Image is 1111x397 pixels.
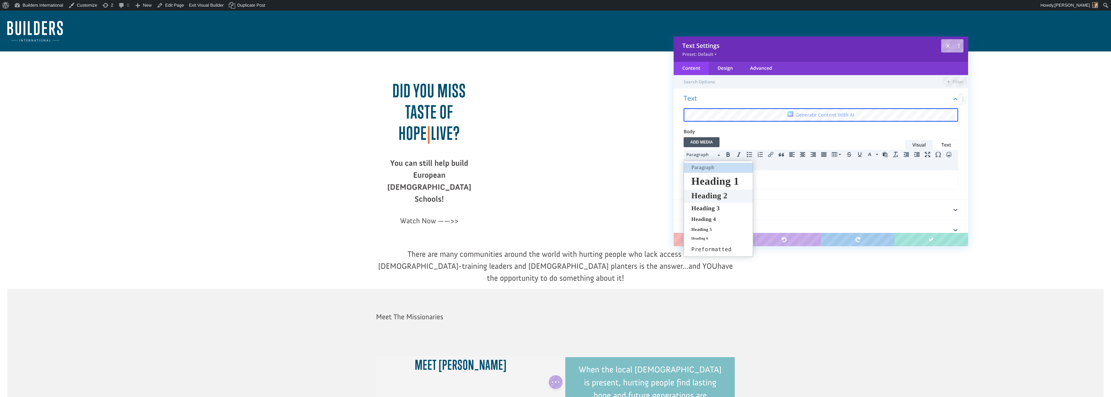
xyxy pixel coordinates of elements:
span: [PERSON_NAME] [1055,3,1090,8]
div: Blockquote [776,150,787,159]
span: Heading 5 [691,227,713,232]
span: Preset: Default [682,51,713,57]
img: Builders International [7,21,63,42]
div: Justify [819,150,829,159]
p: Meet The Missionaries [376,311,735,322]
h3: Text [684,95,958,108]
span: Body [684,129,695,135]
span: Meet [PERSON_NAME] [415,357,507,373]
div: Clear formatting [890,150,901,159]
button: Add Media [684,137,720,147]
div: Bold [723,150,733,159]
div: Advanced [741,62,781,75]
div: Special character [933,150,944,159]
a: Text [935,140,958,150]
span: Heading 6 [691,237,709,241]
span: Heading 1 [691,175,740,187]
span: Text Settings [682,42,720,50]
span: Heading 4 [691,217,717,222]
div: Decrease indent [901,150,912,159]
span: Paragraph [686,151,716,158]
div: Fullscreen [922,150,933,159]
div: Insert/edit link [765,150,776,159]
div: Emoticons [944,150,954,159]
a: Visual [905,140,933,150]
div: Italic [733,150,744,159]
span: Heading 3 [691,205,721,212]
div: Strikethrough [844,150,854,159]
div: Underline [854,150,865,159]
span: Did you miss Taste of Hope LIVE? [392,80,466,144]
div: Paste as text [880,150,890,159]
div: Bullet list [744,150,755,159]
div: Align left [787,150,797,159]
input: Search Options [674,75,943,88]
span: Heading 2 [691,192,728,200]
div: Content [674,62,709,75]
div: Align right [808,150,819,159]
h3: Link [684,200,958,220]
span: Paragraph [691,165,715,170]
button: Generate Content With AI [684,108,958,122]
div: Numbered list [755,150,765,159]
button: Filter [943,77,967,87]
div: Align center [797,150,808,159]
div: Increase indent [912,150,922,159]
div: Design [709,62,741,75]
span: Preformatted [691,246,732,252]
div: Table [829,150,844,159]
div: Text color [865,150,880,159]
iframe: Rich Text Area. Press ALT-F9 for menu. Press ALT-F10 for toolbar. Press ALT-0 for help [684,170,958,189]
h3: Background [684,220,958,240]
